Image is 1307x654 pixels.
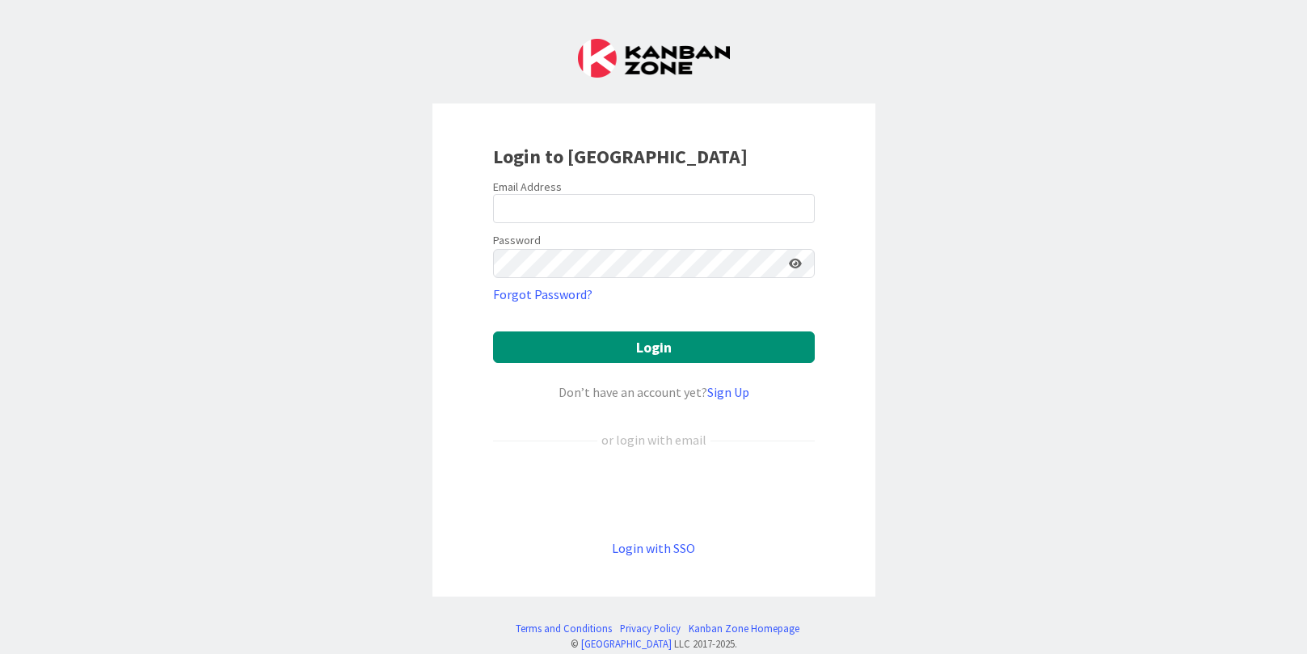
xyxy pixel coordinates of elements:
[620,621,681,636] a: Privacy Policy
[581,637,672,650] a: [GEOGRAPHIC_DATA]
[689,621,799,636] a: Kanban Zone Homepage
[485,476,823,512] iframe: Sign in with Google Button
[578,39,730,78] img: Kanban Zone
[493,179,562,194] label: Email Address
[493,285,592,304] a: Forgot Password?
[516,621,612,636] a: Terms and Conditions
[493,382,815,402] div: Don’t have an account yet?
[493,144,748,169] b: Login to [GEOGRAPHIC_DATA]
[707,384,749,400] a: Sign Up
[597,430,710,449] div: or login with email
[612,540,695,556] a: Login with SSO
[493,232,541,249] label: Password
[493,331,815,363] button: Login
[508,636,799,652] div: © LLC 2017- 2025 .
